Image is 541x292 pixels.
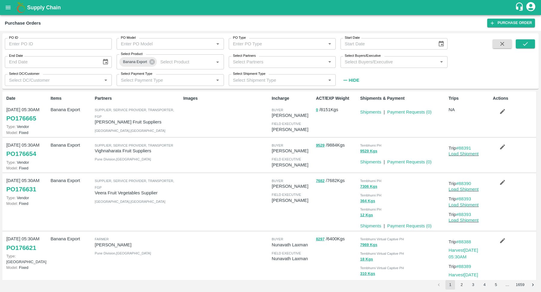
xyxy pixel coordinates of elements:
[6,160,48,165] p: Vendor
[6,242,36,253] a: PO176621
[9,35,18,40] label: PO ID
[272,112,313,119] p: [PERSON_NAME]
[9,71,39,76] label: Select DC/Customer
[6,177,48,184] p: [DATE] 05:30AM
[5,38,112,50] input: Enter PO ID
[119,59,151,65] span: Banana Export
[342,58,436,66] input: Select Buyers/Executive
[456,239,471,244] a: #88388
[1,1,15,14] button: open drawer
[6,113,36,124] a: PO176665
[6,148,36,159] a: PO176654
[449,187,479,192] a: Load Shipment
[272,122,301,126] span: field executive
[326,58,334,66] button: Open
[15,2,27,14] img: logo
[456,181,471,186] a: #88390
[360,212,373,219] button: 12 Kgs
[381,106,385,115] div: |
[183,95,269,102] p: Images
[6,201,18,206] span: Model:
[360,252,404,255] span: Tembhurni Virtual Captive PH
[272,144,283,147] span: buyer
[360,148,377,155] button: 9529 Kgs
[387,224,432,228] a: Payment Requests (0)
[316,177,358,184] p: / 7682 Kgs
[231,58,324,66] input: Select Partners
[345,53,381,58] label: Select Buyers/Executive
[5,56,97,68] input: End Date
[95,179,174,189] span: Supplier, Service Provider, Transporter, FGP
[95,129,165,132] span: [GEOGRAPHIC_DATA] , [GEOGRAPHIC_DATA]
[95,157,151,161] span: Pune Division , [GEOGRAPHIC_DATA]
[6,265,18,270] span: Model:
[449,196,491,202] p: Trip
[360,144,381,147] span: Tembhurni PH
[272,95,313,102] p: Incharge
[121,35,136,40] label: PO Model
[6,265,48,270] p: Fixed
[515,2,525,13] div: customer-support
[381,279,385,288] div: |
[6,196,16,200] span: Type:
[272,183,313,190] p: [PERSON_NAME]
[316,95,358,102] p: ACT/EXP Weight
[6,124,48,129] p: Vendor
[119,57,157,67] div: Banana Export
[233,53,256,58] label: Select Partners
[456,146,471,151] a: #88391
[95,148,181,154] p: Vighnaharata Fruit Suppliers
[272,237,283,241] span: buyer
[449,151,479,156] a: Load Shipment
[457,280,466,290] button: Go to page 2
[50,142,92,148] p: Banana Export
[449,145,491,151] p: Trip
[360,193,381,197] span: Tembhurni PH
[316,178,325,184] button: 7682
[6,130,18,135] span: Model:
[6,253,48,265] p: [GEOGRAPHIC_DATA]
[6,166,18,170] span: Model:
[6,160,16,165] span: Type:
[50,106,92,113] p: Banana Export
[449,202,479,207] a: Load Shipment
[233,71,265,76] label: Select Shipment Type
[456,212,471,217] a: #88393
[95,108,174,118] span: Supplier, Service Provider, Transporter, FGP
[360,160,381,164] a: Shipments
[121,71,152,76] label: Select Payment Type
[6,124,16,129] span: Type:
[360,183,377,190] button: 7306 Kgs
[118,76,204,84] input: Select Payment Type
[341,38,433,50] input: Start Date
[316,236,358,242] p: / 6400 Kgs
[449,272,478,284] a: Harvest[DATE] 05:30AM
[360,110,381,114] a: Shipments
[272,251,301,255] span: field executive
[6,195,48,201] p: Vendor
[449,263,491,270] p: Trip
[95,119,181,125] p: [PERSON_NAME] Fruit Suppliers
[360,179,381,183] span: Tembhurni PH
[121,52,142,56] label: Select Product
[6,106,48,113] p: [DATE] 05:30AM
[449,95,491,102] p: Trips
[316,106,358,113] p: / 8151 Kgs
[449,211,491,218] p: Trip
[7,76,100,84] input: Select DC/Customer
[360,266,404,270] span: Tembhurni Virtual Captive PH
[316,142,358,149] p: / 9884 Kgs
[214,76,222,84] button: Open
[456,196,471,201] a: #88393
[468,280,478,290] button: Go to page 3
[231,76,324,84] input: Select Shipment Type
[528,280,538,290] button: Go to next page
[381,220,385,229] div: |
[360,198,375,205] button: 364 Kgs
[349,78,359,83] strong: Hide
[6,184,36,195] a: PO176631
[95,190,181,196] p: Veera Fruit Vegetables Supplier
[360,256,373,263] button: 18 Kgs
[6,165,48,171] p: Fixed
[272,148,313,154] p: [PERSON_NAME]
